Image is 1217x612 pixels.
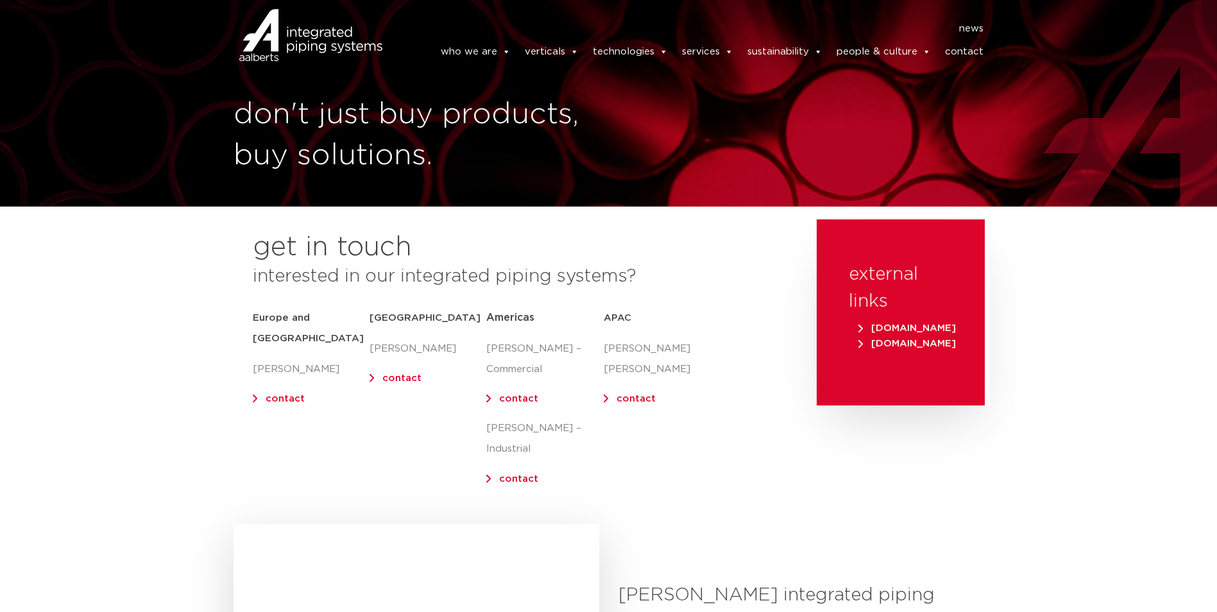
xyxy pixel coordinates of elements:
a: services [682,39,733,65]
a: contact [382,373,421,383]
h3: interested in our integrated piping systems? [253,263,785,290]
p: [PERSON_NAME] [370,339,486,359]
a: sustainability [747,39,822,65]
a: technologies [593,39,668,65]
a: contact [266,394,305,404]
h1: don't just buy products, buy solutions. [234,94,602,176]
h5: [GEOGRAPHIC_DATA] [370,308,486,328]
strong: Europe and [GEOGRAPHIC_DATA] [253,313,364,343]
h3: external links [849,261,953,315]
a: contact [945,39,983,65]
a: who we are [441,39,511,65]
a: [DOMAIN_NAME] [855,323,959,333]
p: [PERSON_NAME] – Commercial [486,339,603,380]
h5: APAC [604,308,720,328]
a: contact [499,474,538,484]
a: [DOMAIN_NAME] [855,339,959,348]
p: [PERSON_NAME] – Industrial [486,418,603,459]
a: people & culture [837,39,931,65]
p: [PERSON_NAME] [253,359,370,380]
nav: Menu [402,19,984,39]
a: verticals [525,39,579,65]
span: Americas [486,312,534,323]
h2: get in touch [253,232,412,263]
span: [DOMAIN_NAME] [858,339,956,348]
span: [DOMAIN_NAME] [858,323,956,333]
a: contact [617,394,656,404]
p: [PERSON_NAME] [PERSON_NAME] [604,339,720,380]
a: news [959,19,983,39]
a: contact [499,394,538,404]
